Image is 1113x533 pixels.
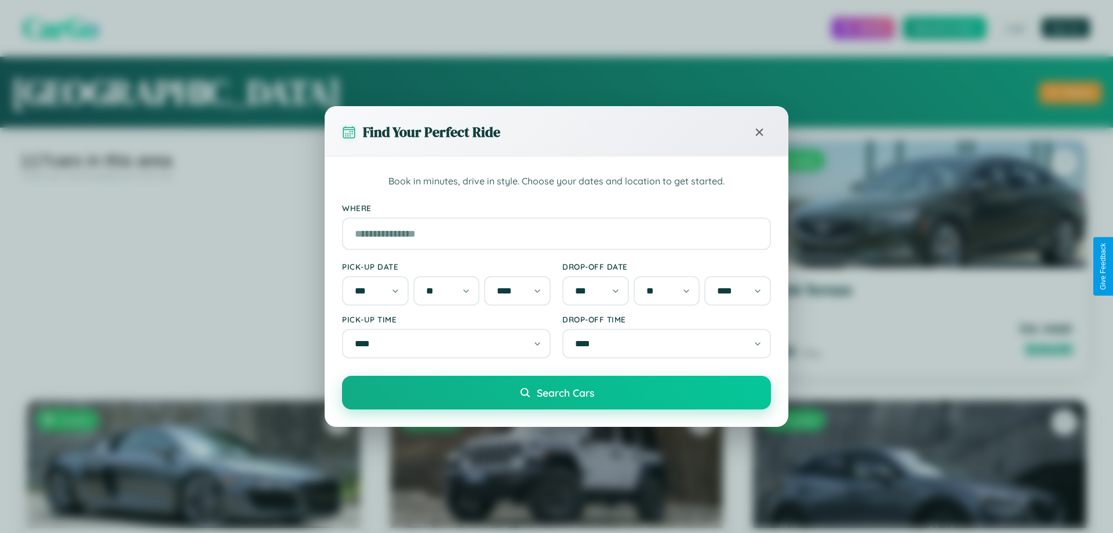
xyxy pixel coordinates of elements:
button: Search Cars [342,376,771,409]
p: Book in minutes, drive in style. Choose your dates and location to get started. [342,174,771,189]
label: Pick-up Date [342,262,551,271]
label: Pick-up Time [342,314,551,324]
label: Drop-off Time [562,314,771,324]
span: Search Cars [537,386,594,399]
label: Where [342,203,771,213]
h3: Find Your Perfect Ride [363,122,500,142]
label: Drop-off Date [562,262,771,271]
